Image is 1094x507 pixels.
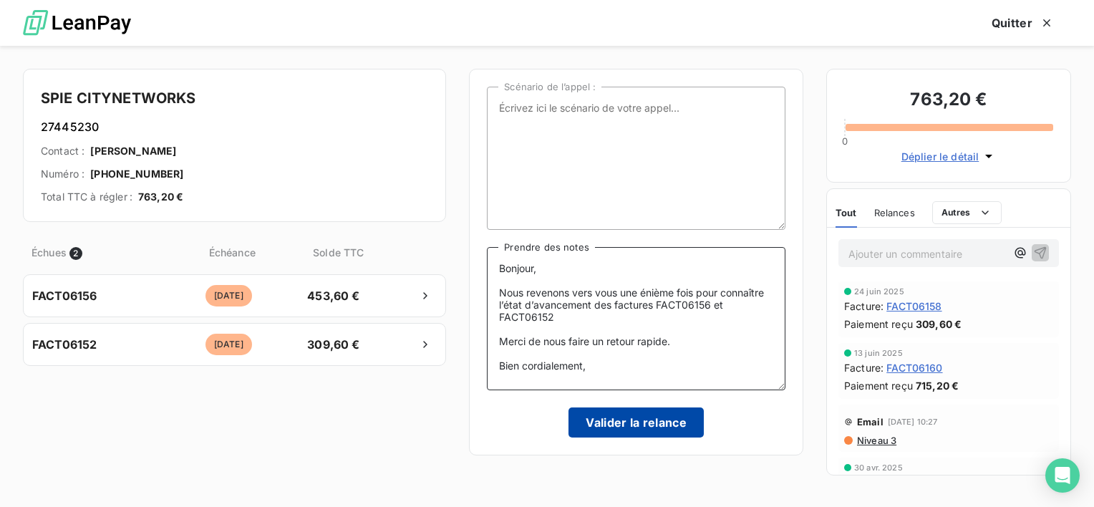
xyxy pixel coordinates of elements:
span: 309,60 € [916,317,962,332]
span: FACT06156 [32,287,97,304]
button: Autres [932,201,1002,224]
span: [DATE] 10:27 [888,417,938,426]
h3: 763,20 € [844,87,1053,115]
span: 13 juin 2025 [854,349,903,357]
h6: 27445230 [41,118,428,135]
span: 715,20 € [916,378,959,393]
span: 24 juin 2025 [854,287,904,296]
span: Relances [874,207,915,218]
span: Déplier le détail [901,149,979,164]
span: Paiement reçu [844,317,913,332]
span: [PERSON_NAME] [90,144,176,158]
span: 763,20 € [138,190,183,204]
span: Solde TTC [301,245,376,260]
span: Email [857,416,884,428]
span: [DATE] [205,334,252,355]
span: Niveau 3 [856,435,896,446]
span: Facture : [844,475,884,490]
span: [DATE] [205,285,252,306]
span: Contact : [41,144,84,158]
span: FACT06152 [32,336,97,353]
span: Échéance [166,245,298,260]
span: FACT06155 [886,475,941,490]
span: 309,60 € [296,336,371,353]
img: logo LeanPay [23,4,131,43]
div: Open Intercom Messenger [1045,458,1080,493]
span: Numéro : [41,167,84,181]
h4: SPIE CITYNETWORKS [41,87,428,110]
span: [PHONE_NUMBER] [90,167,183,181]
textarea: Bonjour, Nous revenons vers vous une énième fois pour connaître l’état d’avancement des factures ... [487,247,785,390]
button: Quitter [974,8,1071,38]
span: 30 avr. 2025 [854,463,903,472]
span: Échues [32,245,67,260]
span: 2 [69,247,82,260]
span: Total TTC à régler : [41,190,132,204]
button: Déplier le détail [897,148,1001,165]
span: Facture : [844,299,884,314]
span: FACT06160 [886,360,942,375]
span: Paiement reçu [844,378,913,393]
span: Tout [836,207,857,218]
span: Facture : [844,360,884,375]
span: 0 [842,135,848,147]
span: FACT06158 [886,299,941,314]
button: Valider la relance [568,407,704,438]
span: 453,60 € [296,287,371,304]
